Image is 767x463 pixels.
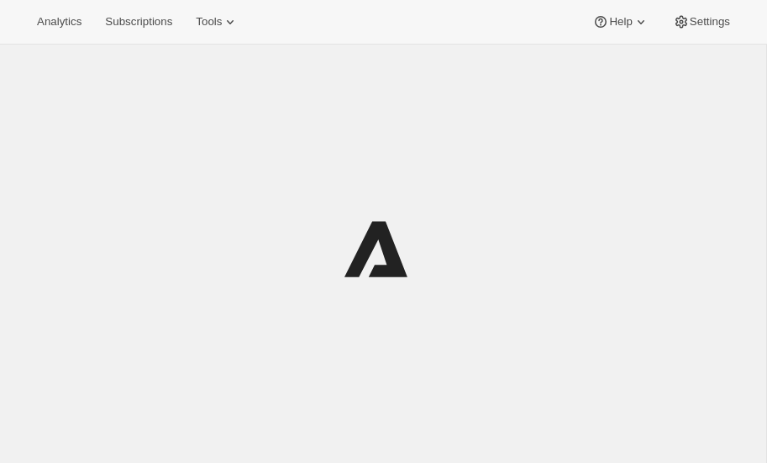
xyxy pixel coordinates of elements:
button: Subscriptions [95,10,182,34]
span: Settings [690,15,730,29]
span: Subscriptions [105,15,172,29]
button: Analytics [27,10,92,34]
button: Settings [663,10,740,34]
button: Tools [186,10,249,34]
span: Help [609,15,632,29]
span: Analytics [37,15,81,29]
span: Tools [196,15,222,29]
button: Help [582,10,659,34]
